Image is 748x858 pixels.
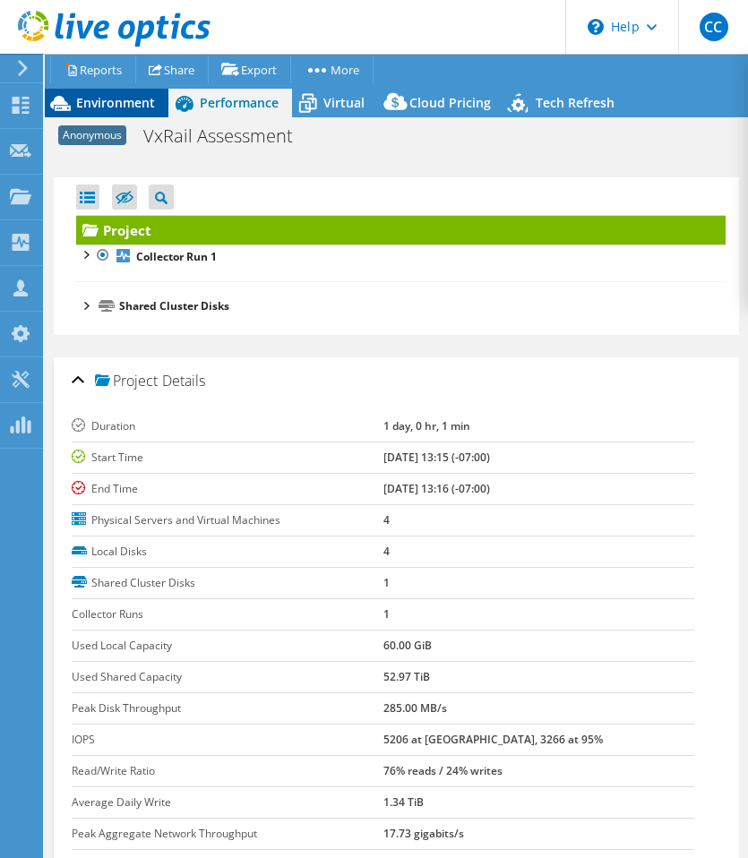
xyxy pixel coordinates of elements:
[383,481,490,496] b: [DATE] 13:16 (-07:00)
[383,700,447,716] b: 285.00 MB/s
[72,543,383,561] label: Local Disks
[323,94,365,111] span: Virtual
[135,56,209,83] a: Share
[72,762,383,780] label: Read/Write Ratio
[72,605,383,623] label: Collector Runs
[72,511,383,529] label: Physical Servers and Virtual Machines
[162,371,205,390] span: Details
[700,13,728,41] span: CC
[383,418,470,433] b: 1 day, 0 hr, 1 min
[383,763,503,778] b: 76% reads / 24% writes
[72,480,383,498] label: End Time
[383,669,430,684] b: 52.97 TiB
[135,126,321,146] h1: VxRail Assessment
[136,249,217,264] b: Collector Run 1
[76,245,726,268] a: Collector Run 1
[76,94,155,111] span: Environment
[383,450,490,465] b: [DATE] 13:15 (-07:00)
[383,826,464,841] b: 17.73 gigabits/s
[290,56,374,83] a: More
[72,794,383,811] label: Average Daily Write
[72,574,383,592] label: Shared Cluster Disks
[383,794,424,810] b: 1.34 TiB
[58,125,126,145] span: Anonymous
[76,216,726,245] a: Project
[95,373,158,390] span: Project
[200,94,279,111] span: Performance
[383,575,390,590] b: 1
[50,56,136,83] a: Reports
[72,668,383,686] label: Used Shared Capacity
[409,94,491,111] span: Cloud Pricing
[72,731,383,749] label: IOPS
[383,544,390,559] b: 4
[72,699,383,717] label: Peak Disk Throughput
[72,637,383,655] label: Used Local Capacity
[72,417,383,435] label: Duration
[383,638,432,653] b: 60.00 GiB
[536,94,615,111] span: Tech Refresh
[72,825,383,843] label: Peak Aggregate Network Throughput
[119,296,726,317] div: Shared Cluster Disks
[208,56,291,83] a: Export
[383,732,603,747] b: 5206 at [GEOGRAPHIC_DATA], 3266 at 95%
[72,449,383,467] label: Start Time
[383,512,390,528] b: 4
[588,19,604,35] svg: \n
[383,606,390,622] b: 1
